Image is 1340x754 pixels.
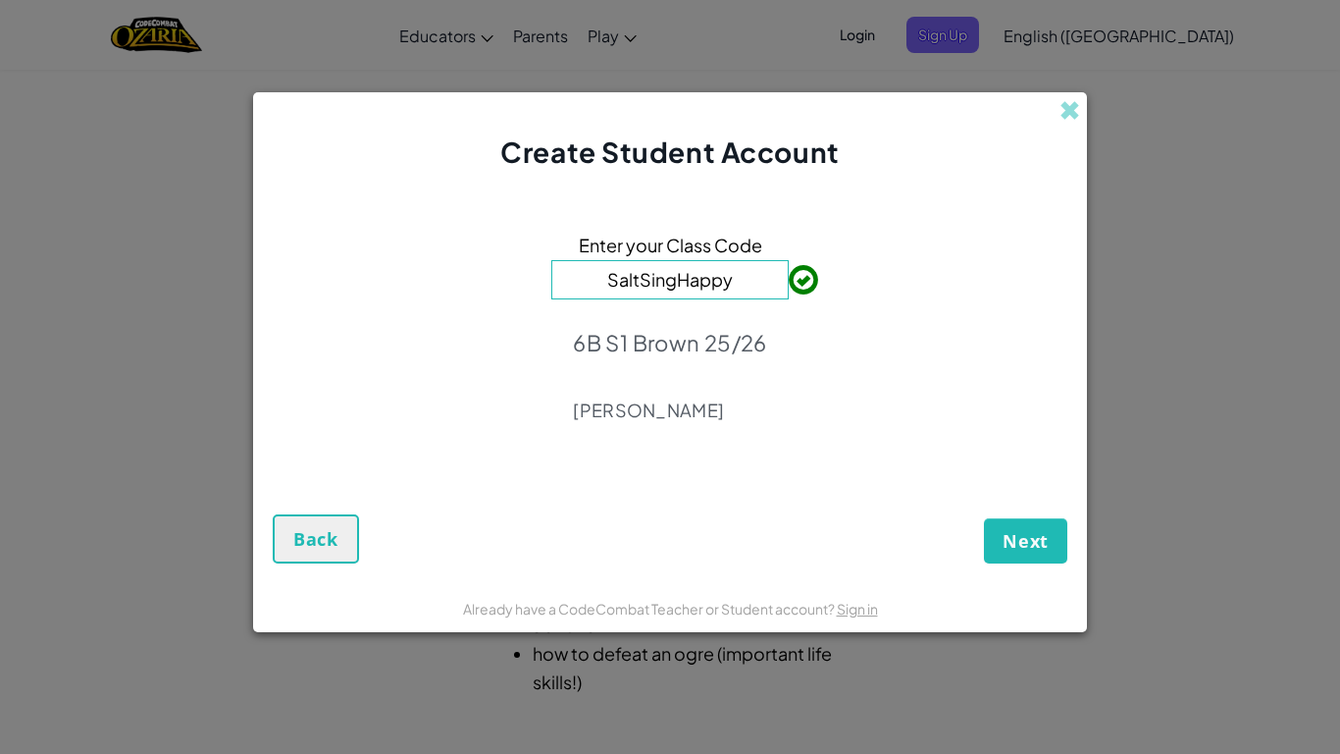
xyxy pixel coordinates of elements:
[500,135,839,169] span: Create Student Account
[579,231,762,259] span: Enter your Class Code
[984,518,1067,564] button: Next
[463,600,837,618] span: Already have a CodeCombat Teacher or Student account?
[837,600,878,618] a: Sign in
[273,514,359,564] button: Back
[1003,529,1049,553] span: Next
[573,329,766,356] p: 6B S1 Brown 25/26
[293,527,338,551] span: Back
[573,399,766,422] p: [PERSON_NAME]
